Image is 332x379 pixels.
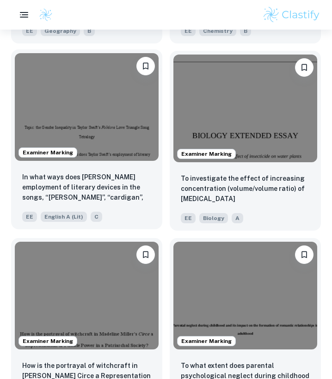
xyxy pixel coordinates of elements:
[19,337,77,345] span: Examiner Marking
[41,212,87,222] span: English A (Lit)
[136,57,155,75] button: Please log in to bookmark exemplars
[22,26,37,36] span: EE
[22,212,37,222] span: EE
[295,245,314,264] button: Please log in to bookmark exemplars
[84,26,95,36] span: B
[33,8,53,22] a: Clastify logo
[11,51,162,231] a: Examiner MarkingPlease log in to bookmark exemplarsIn what ways does Taylor Swift’s employment of...
[91,212,102,222] span: C
[15,53,159,161] img: English A (Lit) EE example thumbnail: In what ways does Taylor Swift’s employm
[181,26,196,36] span: EE
[136,245,155,264] button: Please log in to bookmark exemplars
[41,26,80,36] span: Geography
[39,8,53,22] img: Clastify logo
[199,213,228,223] span: Biology
[178,150,235,158] span: Examiner Marking
[181,173,310,205] p: To investigate the effect of increasing concentration (volume/volume ratio) of malathion (0.1%,0....
[173,242,317,349] img: Psychology EE example thumbnail: To what extent does parental psychologi
[199,26,236,36] span: Chemistry
[170,51,321,231] a: Examiner MarkingPlease log in to bookmark exemplarsTo investigate the effect of increasing concen...
[178,337,235,345] span: Examiner Marking
[22,172,151,203] p: In what ways does Taylor Swift’s employment of literary devices in the songs, “betty”, “cardigan”...
[173,55,317,162] img: Biology EE example thumbnail: To investigate the effect of increasing
[181,213,196,223] span: EE
[232,213,243,223] span: A
[262,6,321,24] img: Clastify logo
[240,26,251,36] span: B
[15,242,159,349] img: English A (Lang & Lit) EE example thumbnail: How is the portrayal of witchcraft in Ma
[19,148,77,157] span: Examiner Marking
[295,58,314,77] button: Please log in to bookmark exemplars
